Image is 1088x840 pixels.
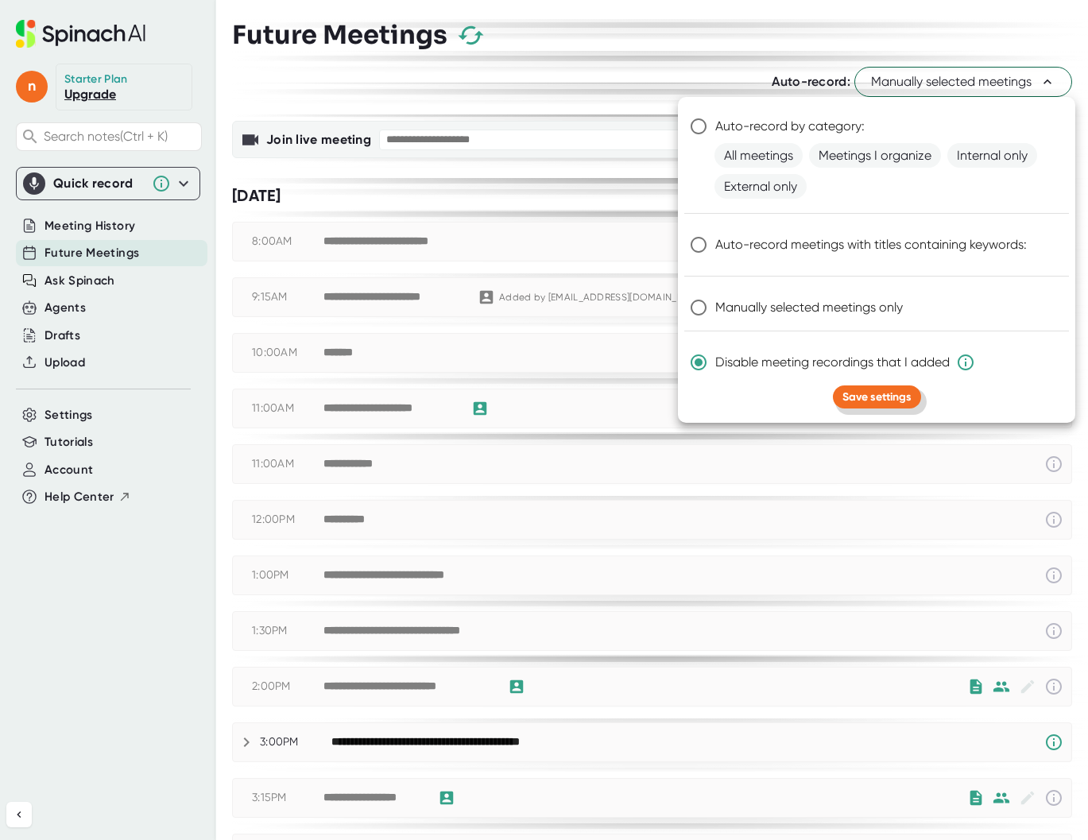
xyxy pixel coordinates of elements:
span: Internal only [947,143,1037,168]
span: Auto-record by category: [715,117,865,136]
span: Save settings [842,390,912,404]
span: All meetings [714,143,803,168]
span: Auto-record meetings with titles containing keywords: [715,235,1027,254]
span: Manually selected meetings only [715,298,903,317]
span: Disable meeting recordings that I added [715,353,975,372]
span: External only [714,174,807,199]
span: Meetings I organize [809,143,941,168]
button: Save settings [833,385,921,408]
